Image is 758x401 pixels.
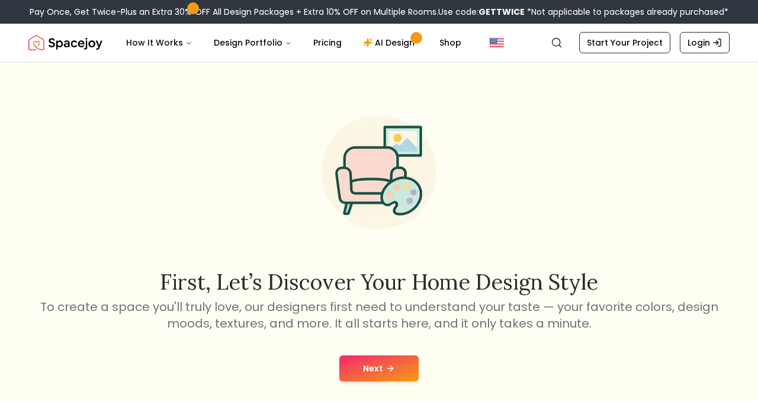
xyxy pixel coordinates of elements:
[28,24,730,62] nav: Global
[525,6,728,18] span: *Not applicable to packages already purchased*
[117,31,202,54] button: How It Works
[117,31,471,54] nav: Main
[579,32,670,53] a: Start Your Project
[354,31,428,54] a: AI Design
[30,6,728,18] div: Pay Once, Get Twice-Plus an Extra 30% OFF All Design Packages + Extra 10% OFF on Multiple Rooms.
[339,355,419,381] button: Next
[304,31,351,54] a: Pricing
[478,6,525,18] b: GETTWICE
[438,6,525,18] span: Use code:
[28,31,102,54] a: Spacejoy
[204,31,301,54] button: Design Portfolio
[38,270,720,294] h2: First, let’s discover your home design style
[303,97,455,248] img: Start Style Quiz Illustration
[28,31,102,54] img: Spacejoy Logo
[38,299,720,332] p: To create a space you'll truly love, our designers first need to understand your taste — your fav...
[680,32,730,53] a: Login
[490,36,504,50] img: United States
[430,31,471,54] a: Shop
